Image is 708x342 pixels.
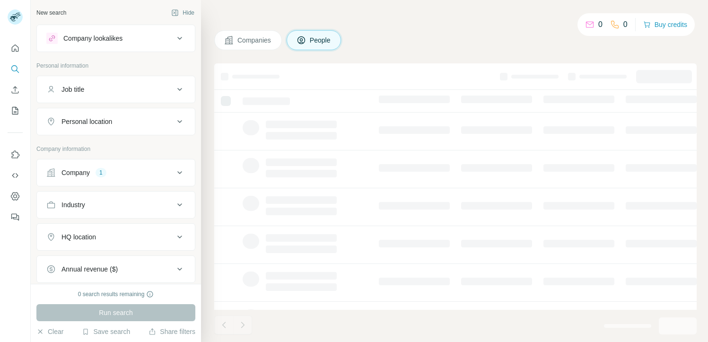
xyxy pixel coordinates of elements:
[63,34,122,43] div: Company lookalikes
[37,193,195,216] button: Industry
[36,327,63,336] button: Clear
[165,6,201,20] button: Hide
[8,81,23,98] button: Enrich CSV
[36,145,195,153] p: Company information
[214,11,697,25] h4: Search
[36,61,195,70] p: Personal information
[96,168,106,177] div: 1
[8,167,23,184] button: Use Surfe API
[37,161,195,184] button: Company1
[8,209,23,226] button: Feedback
[8,40,23,57] button: Quick start
[237,35,272,45] span: Companies
[61,264,118,274] div: Annual revenue ($)
[598,19,603,30] p: 0
[8,188,23,205] button: Dashboard
[8,102,23,119] button: My lists
[61,117,112,126] div: Personal location
[78,290,154,298] div: 0 search results remaining
[8,61,23,78] button: Search
[310,35,332,45] span: People
[61,232,96,242] div: HQ location
[37,226,195,248] button: HQ location
[623,19,628,30] p: 0
[643,18,687,31] button: Buy credits
[37,27,195,50] button: Company lookalikes
[37,110,195,133] button: Personal location
[61,168,90,177] div: Company
[61,85,84,94] div: Job title
[149,327,195,336] button: Share filters
[61,200,85,210] div: Industry
[37,78,195,101] button: Job title
[37,258,195,281] button: Annual revenue ($)
[82,327,130,336] button: Save search
[36,9,66,17] div: New search
[8,146,23,163] button: Use Surfe on LinkedIn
